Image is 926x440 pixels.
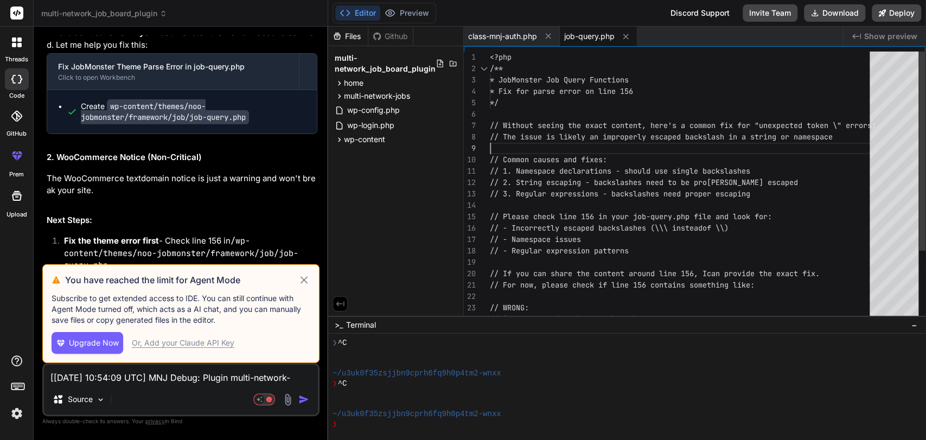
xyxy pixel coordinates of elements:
div: 6 [464,109,476,120]
div: 11 [464,165,476,177]
div: 14 [464,200,476,211]
label: prem [9,170,24,179]
span: Upgrade Now [69,337,119,348]
div: 5 [464,97,476,109]
div: Click to open Workbench [58,73,288,82]
span: // Without seeing the exact content, here's a comm [490,120,707,130]
p: Always double-check its answers. Your in Bind [42,416,320,426]
span: * JobMonster Job Query Functions [490,75,629,85]
img: attachment [282,393,294,406]
span: Show preview [864,31,917,42]
label: threads [5,55,28,64]
span: // 3. Regular expressions - backslashes need prope [490,189,707,199]
strong: Fix the theme error first [64,235,159,246]
p: This is a that needs to be fixed. Let me help you fix this: [47,27,317,51]
span: can provide the exact fix. [707,269,820,278]
div: 4 [464,86,476,97]
p: Source [68,394,93,405]
span: ❯ [333,419,338,430]
div: 21 [464,279,476,291]
span: r escaping [707,189,750,199]
span: // 2. String escaping - backslashes need to be pro [490,177,707,187]
span: * Fix for parse error on line 156 [490,86,633,96]
div: 16 [464,222,476,234]
span: ^C [338,379,347,389]
label: Upload [7,210,27,219]
code: /wp-content/themes/noo-jobmonster/framework/job/job-query.php [64,235,298,271]
span: on fix for "unexpected token \" errors: [707,120,876,130]
div: 7 [464,120,476,131]
button: Preview [380,5,433,21]
span: ~/u3uk0f35zsjjbn9cprh6fq9h0p4tm2-wnxx [333,368,501,379]
span: // For now, please check if line 156 contains some [490,280,707,290]
span: ackslashes [707,166,750,176]
button: Download [804,4,865,22]
span: multi-network_job_board_plugin [335,53,436,74]
span: class-mnj-auth.php [468,31,537,42]
img: icon [298,394,309,405]
span: [PERSON_NAME] escaped [707,177,798,187]
span: // Please check line 156 in your job-query.php fil [490,212,707,221]
span: thing like: [707,280,755,290]
span: // - Namespace issues [490,234,581,244]
span: e and look for: [707,212,772,221]
label: GitHub [7,129,27,138]
span: // Common causes and fixes: [490,155,607,164]
div: 12 [464,177,476,188]
div: Or, Add your Claude API Key [132,337,234,348]
span: // The issue is likely an improperly escaped backs [490,132,707,142]
p: The WooCommerce textdomain notice is just a warning and won't break your site. [47,173,317,197]
span: multi-network-jobs [344,91,410,101]
button: Deploy [872,4,921,22]
span: // WRONG: [490,303,529,313]
div: 23 [464,302,476,314]
span: of \\) [703,223,729,233]
span: wp-login.php [346,119,395,132]
span: >_ [335,320,343,330]
li: - Check line 156 in [55,235,317,272]
img: settings [8,404,26,423]
span: ~/u3uk0f35zsjjbn9cprh6fq9h0p4tm2-wnxx [333,409,501,419]
div: 15 [464,211,476,222]
div: 18 [464,245,476,257]
button: Editor [335,5,380,21]
div: 20 [464,268,476,279]
div: 17 [464,234,476,245]
span: <?php [490,52,512,62]
span: wp-content [344,134,385,145]
div: Github [368,31,413,42]
div: Fix JobMonster Theme Parse Error in job-query.php [58,61,288,72]
span: − [911,320,917,330]
code: wp-content/themes/noo-jobmonster/framework/job/job-query.php [81,99,249,124]
span: Terminal [346,320,376,330]
div: Create [81,101,306,123]
span: // $pattern = '/some\pattern\here\'; [490,314,646,324]
div: 9 [464,143,476,154]
span: ❯ [333,379,338,389]
label: code [9,91,24,100]
span: // 1. Namespace declarations - should use single b [490,166,707,176]
div: 10 [464,154,476,165]
span: lash in a string or namespace [707,132,833,142]
div: Files [328,31,368,42]
div: 19 [464,257,476,268]
span: job-query.php [564,31,615,42]
div: 22 [464,291,476,302]
p: Subscribe to get extended access to IDE. You can still continue with Agent Mode turned off, which... [52,293,310,326]
span: // - Regular expression patterns [490,246,629,256]
div: 2 [464,63,476,74]
span: // If you can share the content around line 156, I [490,269,707,278]
div: 8 [464,131,476,143]
span: wp-config.php [346,104,401,117]
span: multi-network_job_board_plugin [41,8,167,19]
div: Discord Support [664,4,736,22]
span: home [344,78,363,88]
button: Upgrade Now [52,332,123,354]
button: − [909,316,919,334]
h2: Next Steps: [47,214,317,227]
img: Pick Models [96,395,105,404]
span: privacy [145,418,165,424]
div: 24 [464,314,476,325]
div: 13 [464,188,476,200]
span: ❯ [333,338,338,348]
